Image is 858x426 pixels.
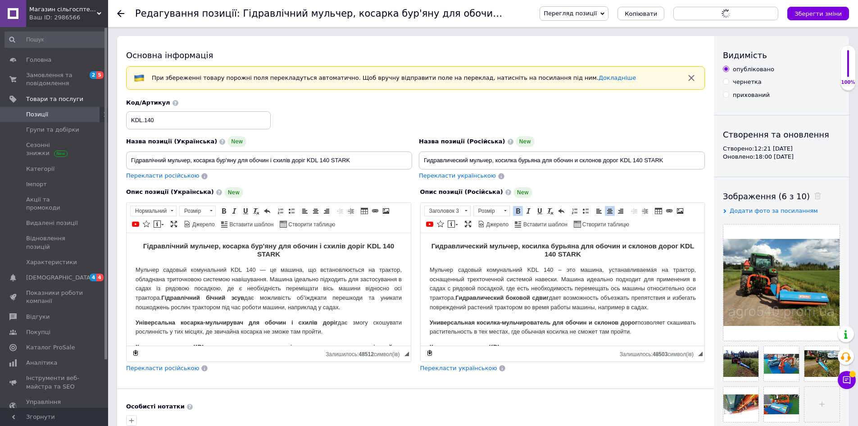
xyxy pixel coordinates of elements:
div: Кiлькiсть символiв [326,349,404,357]
a: Вставити/видалити нумерований список [276,206,286,216]
span: Додати фото за посиланням [730,207,818,214]
span: Опис позиції (Українська) [126,188,214,195]
a: Вставити шаблон [513,219,569,229]
span: Джерело [191,221,215,229]
p: , благодаря системе бокового выноса. [9,110,275,128]
span: Позиції [26,110,48,119]
span: New [224,187,243,198]
a: Жирний (Ctrl+B) [513,206,523,216]
strong: Косилки-мульчери KDL можуть скошувати порослі як позаду трактора, так і за його габаритами [9,110,275,127]
input: Наприклад, H&M жіноча сукня зелена 38 розмір вечірня максі з блискітками [126,151,412,169]
span: Групи та добірки [26,126,79,134]
span: Відгуки [26,313,50,321]
strong: Гідравлічний бічний зсув [35,61,118,68]
body: Редактор, D301A0C9-90CF-4C88-BA7E-29D42FB80BFE [9,9,275,364]
div: Створено: 12:21 [DATE] [723,145,840,153]
a: По правому краю [616,206,626,216]
a: Підкреслений (Ctrl+U) [535,206,545,216]
a: Вставити/Редагувати посилання (Ctrl+L) [370,206,380,216]
span: Назва позиції (Російська) [419,138,505,145]
span: New [516,136,535,147]
span: Перекласти українською [419,172,496,179]
div: опубліковано [733,65,774,73]
a: По лівому краю [594,206,604,216]
span: Інструменти веб-майстра та SEO [26,374,83,390]
span: Заголовок 3 [425,206,462,216]
span: 4 [96,274,104,281]
a: Збільшити відступ [346,206,356,216]
a: Повернути (Ctrl+Z) [262,206,272,216]
div: 100% Якість заповнення [840,45,856,91]
p: позволяет скашивать растительность в тех местах, где обычная косилка не сможет там пройти. [9,85,275,104]
a: Вставити/Редагувати посилання (Ctrl+L) [664,206,674,216]
a: Вставити/видалити нумерований список [570,206,580,216]
span: [DEMOGRAPHIC_DATA] [26,274,93,282]
span: Назва позиції (Українська) [126,138,217,145]
span: Покупці [26,328,50,336]
p: — це машина, що встановлюється на трактор, обладнана триточковою системою навішування. Машина іде... [9,32,275,79]
strong: Гидравлический боковой сдвиг [35,61,128,68]
a: Додати відео з YouTube [425,219,435,229]
span: Видалені позиції [26,219,78,227]
span: Управління сайтом [26,398,83,414]
a: Курсив (Ctrl+I) [524,206,534,216]
a: Докладніше [599,74,636,81]
strong: Гидравлический мульчер, косилка бурьяна для обочин и склонов дорог KDL 140 STARK [11,9,274,25]
a: По лівому краю [300,206,310,216]
span: Перекласти українською [420,365,497,371]
input: Наприклад, H&M жіноча сукня зелена 38 розмір вечірня максі з блискітками [419,151,705,169]
a: Максимізувати [169,219,179,229]
a: По центру [605,206,615,216]
span: Вставити шаблон [228,221,274,229]
div: прихований [733,91,770,99]
a: Зменшити відступ [335,206,345,216]
a: Джерело [182,219,216,229]
button: Зберегти зміни [787,7,849,20]
div: Ваш ID: 2986566 [29,14,108,22]
a: Нормальний [130,206,177,216]
a: Вставити іконку [141,219,151,229]
a: Вставити/видалити маркований список [581,206,590,216]
span: Створити таблицю [581,221,629,229]
a: Розмір [179,206,216,216]
span: Імпорт [26,180,47,188]
span: Характеристики [26,258,77,266]
a: По центру [311,206,321,216]
span: Каталог ProSale [26,344,75,352]
strong: Універсальна косарка-мульчирувач для обочин і схилів доріг [9,86,211,93]
span: Замовлення та повідомлення [26,71,83,87]
span: 5 [96,71,104,79]
a: Зробити резервну копію зараз [425,348,435,358]
iframe: Редактор, D301A0C9-90CF-4C88-BA7E-29D42FB80BFE [127,233,411,346]
a: Видалити форматування [251,206,261,216]
a: Зробити резервну копію зараз [131,348,141,358]
div: Повернутися назад [117,10,124,17]
div: Кiлькiсть символiв [620,349,698,357]
img: :flag-ua: [134,73,145,83]
a: Курсив (Ctrl+I) [230,206,240,216]
span: Перегляд позиції [544,10,597,17]
span: Категорії [26,165,54,173]
span: Код/Артикул [126,99,170,106]
button: Чат з покупцем [838,371,856,389]
span: Аналітика [26,359,57,367]
strong: Универсальная косилка-мульчирователь для обочин и склонов дорог [9,86,217,93]
strong: Косилки-мульчеры KDL могут скашивать поросли как позади трактора, так и за его габаритами [9,110,275,127]
a: Вставити повідомлення [152,219,165,229]
a: Повернути (Ctrl+Z) [556,206,566,216]
a: Підкреслений (Ctrl+U) [241,206,250,216]
span: Відновлення позицій [26,234,83,251]
a: Заголовок 3 [424,206,471,216]
iframe: Редактор, F5AC3F3D-463C-4668-986A-1932BD80AC2E [421,233,705,346]
p: , завдяки системі бокового виносу. [9,110,275,128]
a: Зменшити відступ [629,206,639,216]
span: New [513,187,532,198]
span: Перекласти російською [126,172,199,179]
span: Розмір [180,206,207,216]
div: 100% [841,79,855,86]
div: Видимість [723,50,840,61]
h1: Редагування позиції: Гідравлічний мульчер, косарка бур'яну для обочин і схилів доріг KDL 140 STARK [135,8,644,19]
span: Акції та промокоди [26,196,83,212]
p: дає змогу скошувати рослинність у тих місцях, де звичайна косарка не зможе там пройти. [9,85,275,104]
span: 2 [90,71,97,79]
